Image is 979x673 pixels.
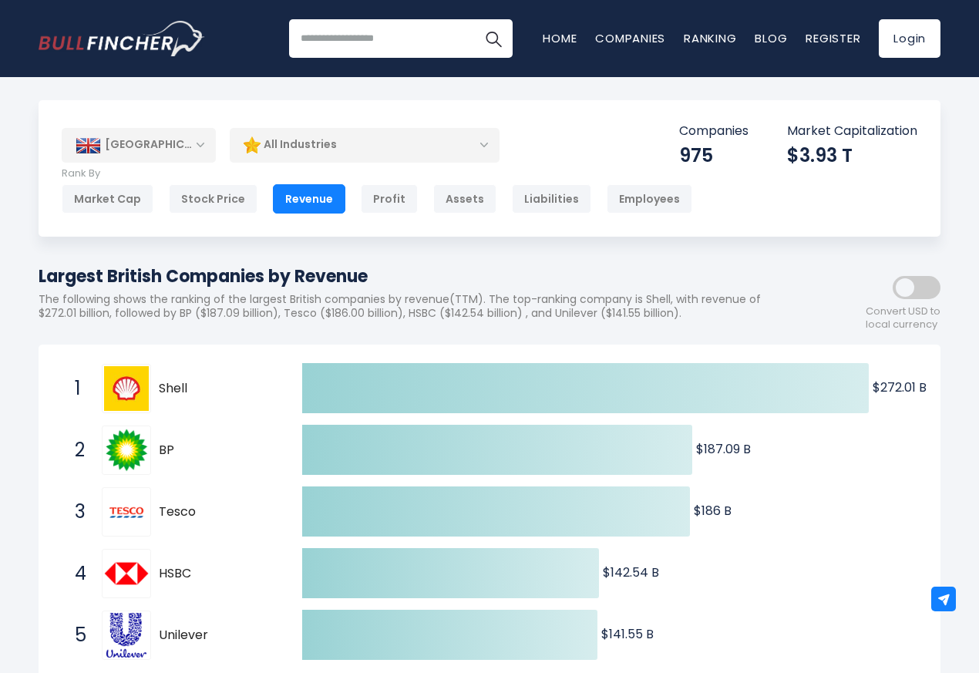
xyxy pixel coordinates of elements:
span: 4 [67,560,82,587]
h1: Largest British Companies by Revenue [39,264,802,289]
div: Liabilities [512,184,591,214]
p: Market Capitalization [787,123,917,140]
div: All Industries [230,127,500,163]
div: Market Cap [62,184,153,214]
div: Stock Price [169,184,257,214]
div: 975 [679,143,749,167]
span: 3 [67,499,82,525]
span: Tesco [159,504,275,520]
img: Bullfincher logo [39,21,205,56]
a: Ranking [684,30,736,46]
a: Go to homepage [39,21,204,56]
p: Rank By [62,167,692,180]
text: $186 B [694,502,732,520]
a: Register [806,30,860,46]
span: HSBC [159,566,275,582]
span: BP [159,442,275,459]
div: Employees [607,184,692,214]
img: Shell [104,366,149,411]
text: $187.09 B [696,440,751,458]
img: Tesco [104,490,149,534]
text: $272.01 B [873,379,927,396]
span: 2 [67,437,82,463]
a: Login [879,19,940,58]
text: $142.54 B [603,564,659,581]
button: Search [474,19,513,58]
img: BP [104,428,149,473]
div: Revenue [273,184,345,214]
span: Shell [159,381,275,397]
p: The following shows the ranking of the largest British companies by revenue(TTM). The top-ranking... [39,292,802,320]
img: HSBC [104,551,149,596]
a: Home [543,30,577,46]
div: [GEOGRAPHIC_DATA] [62,128,216,162]
img: Unilever [106,613,146,658]
div: $3.93 T [787,143,917,167]
a: Blog [755,30,787,46]
text: $141.55 B [601,625,654,643]
span: 1 [67,375,82,402]
a: Companies [595,30,665,46]
span: Unilever [159,628,275,644]
p: Companies [679,123,749,140]
div: Assets [433,184,496,214]
span: Convert USD to local currency [866,305,940,331]
span: 5 [67,622,82,648]
div: Profit [361,184,418,214]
